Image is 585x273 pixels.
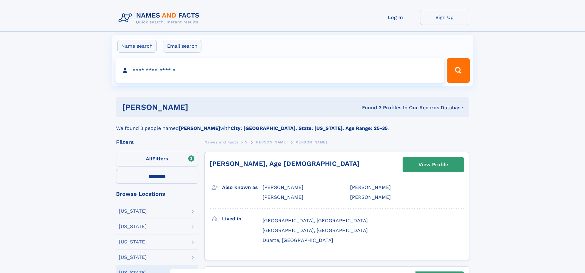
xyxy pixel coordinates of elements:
[350,194,391,200] span: [PERSON_NAME]
[205,138,238,146] a: Names and Facts
[263,194,303,200] span: [PERSON_NAME]
[371,10,420,25] a: Log In
[420,10,469,25] a: Sign Up
[263,227,368,233] span: [GEOGRAPHIC_DATA], [GEOGRAPHIC_DATA]
[119,255,147,260] div: [US_STATE]
[116,10,205,26] img: Logo Names and Facts
[122,103,275,111] h1: [PERSON_NAME]
[350,184,391,190] span: [PERSON_NAME]
[115,58,444,83] input: search input
[179,125,220,131] b: [PERSON_NAME]
[263,184,303,190] span: [PERSON_NAME]
[245,138,248,146] a: S
[255,138,287,146] a: [PERSON_NAME]
[117,40,157,53] label: Name search
[163,40,201,53] label: Email search
[116,117,469,132] div: We found 3 people named with .
[294,140,327,144] span: [PERSON_NAME]
[275,104,463,111] div: Found 3 Profiles In Our Records Database
[231,125,388,131] b: City: [GEOGRAPHIC_DATA], State: [US_STATE], Age Range: 25-35
[116,152,198,167] label: Filters
[263,237,333,243] span: Duarte, [GEOGRAPHIC_DATA]
[116,139,198,145] div: Filters
[245,140,248,144] span: S
[222,182,263,193] h3: Also known as
[146,156,152,162] span: All
[403,157,464,172] a: View Profile
[119,239,147,244] div: [US_STATE]
[263,218,368,223] span: [GEOGRAPHIC_DATA], [GEOGRAPHIC_DATA]
[222,214,263,224] h3: Lived in
[255,140,287,144] span: [PERSON_NAME]
[447,58,470,83] button: Search Button
[210,160,360,167] a: [PERSON_NAME], Age [DEMOGRAPHIC_DATA]
[119,224,147,229] div: [US_STATE]
[116,191,198,197] div: Browse Locations
[119,209,147,214] div: [US_STATE]
[419,158,448,172] div: View Profile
